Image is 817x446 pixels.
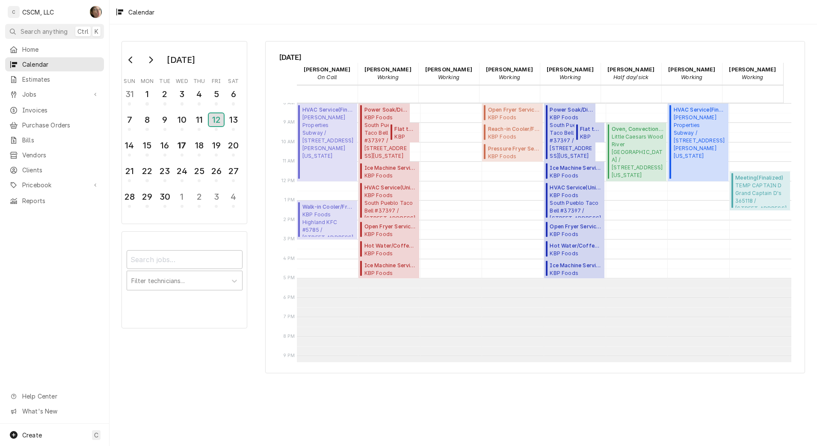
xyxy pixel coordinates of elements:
div: Flat top Grill/Tortilla/ Panini(Past Due)KBP FoodsSouth Pueblo Taco Bell #37397 / [STREET_ADDRESS... [574,123,605,142]
a: Go to What's New [5,404,104,418]
span: KBP Foods South Pueblo Taco Bell #37397 / [STREET_ADDRESS][US_STATE] [550,192,602,218]
span: Open Fryer Service ( Finalized ) [488,106,540,114]
th: Friday [208,75,225,85]
div: HVAC Service(Uninvoiced)KBP FoodsSouth Pueblo Taco Bell #37397 / [STREET_ADDRESS][US_STATE] [544,181,605,220]
button: Search anythingCtrlK [5,24,104,39]
span: KBP Foods South Pueblo Taco Bell #37397 / [STREET_ADDRESS][US_STATE] [364,192,417,218]
div: [DATE] [164,53,198,67]
a: Vendors [5,148,104,162]
div: 7 [123,113,136,126]
span: What's New [22,407,99,416]
em: Working [377,74,399,80]
span: 5 PM [281,275,297,281]
div: HVAC Service(Finalized)[PERSON_NAME] PropertiesSubway / [STREET_ADDRESS][PERSON_NAME][US_STATE] [668,103,728,181]
span: Search anything [21,27,68,36]
span: Reach-in Cooler/Freezer Service ( Finalized ) [488,125,540,133]
div: [Service] Hot Water/Coffee/Tea Dispenser KBP Foods Southgate Taco Bell # 37407 / 1200 Southgate P... [544,239,605,259]
span: KBP Foods South Pueblo Taco Bell #37397 / [STREET_ADDRESS][US_STATE] [550,172,602,179]
span: Invoices [22,106,100,115]
span: 11 AM [281,158,297,165]
em: Working [559,74,581,80]
div: Chris Lynch - On Call [297,63,358,84]
div: CSCM, LLC [22,8,54,17]
span: 9 PM [281,352,297,359]
div: [Service] Pressure Fryer Service KBP Foods Taylorville KFC #5787 / 510 N. Webster St, Taylorville... [482,142,543,162]
span: KBP Foods Southgate Taco Bell # 37407 / [STREET_ADDRESS][US_STATE] [550,230,602,237]
span: Meeting ( Finalized ) [735,174,787,182]
span: Ice Machine Service ( Past Due ) [550,262,602,269]
span: [PERSON_NAME] Properties Subway / [STREET_ADDRESS][PERSON_NAME][US_STATE] [674,114,726,160]
th: Saturday [225,75,242,85]
div: Meeting(Finalized)TEMP CAPTAIN DGrand Captain D's 365118 / [STREET_ADDRESS] [730,171,790,210]
a: Go to Jobs [5,87,104,101]
a: Go to Pricebook [5,178,104,192]
span: Reports [22,196,100,205]
div: 29 [140,190,154,203]
span: Pricebook [22,180,87,189]
div: 4 [192,88,206,100]
span: KBP Foods Taylorville KFC #[STREET_ADDRESS][PERSON_NAME] [488,153,540,159]
span: Ctrl [77,27,89,36]
div: 18 [192,139,206,152]
a: Invoices [5,103,104,117]
span: KBP Foods South Pueblo Taco Bell #37397 / [STREET_ADDRESS][US_STATE] [550,114,593,159]
span: HVAC Service ( Finalized ) [302,106,355,114]
div: 23 [158,165,172,177]
a: Go to Help Center [5,389,104,403]
div: 6 [227,88,240,100]
div: 16 [158,139,172,152]
strong: [PERSON_NAME] [425,66,472,73]
span: 12 PM [279,177,297,184]
span: [DATE] [279,52,791,63]
span: K [95,27,98,36]
div: Calendar Day Picker [121,41,247,224]
div: Zackary Bain - Working [722,63,783,84]
span: 3 PM [281,236,297,242]
div: [Service] Reach-in Cooler/Freezer Service KBP Foods Taylorville KFC #5787 / 510 N. Webster St, Ta... [482,123,543,142]
span: Open Fryer Service ( Past Due ) [550,223,602,230]
span: C [94,431,98,440]
div: 9 [158,113,172,126]
div: Ice Machine Service(Past Due)KBP FoodsSouthgate Taco Bell # 37407 / [STREET_ADDRESS][US_STATE] [544,259,605,279]
div: 19 [210,139,223,152]
div: [Service] Ice Machine Service KBP Foods Southgate Taco Bell # 37407 / 1200 Southgate Pl, Pueblo, ... [544,259,605,279]
a: Reports [5,194,104,208]
div: 13 [227,113,240,126]
th: Thursday [191,75,208,85]
div: Power Soak/Dish Sink Service(Needs Rescheduled)KBP FoodsSouth Pueblo Taco Bell #37397 / [STREET_A... [544,103,595,162]
span: 2 PM [281,216,297,223]
strong: [PERSON_NAME] [668,66,715,73]
div: 10 [175,113,189,126]
div: 14 [123,139,136,152]
div: Serra Heyen's Avatar [90,6,102,18]
div: 17 [175,139,189,152]
th: Monday [138,75,156,85]
em: Working [499,74,520,80]
div: C [8,6,20,18]
div: 3 [210,190,223,203]
div: Pressure Fryer Service(Finalized)KBP FoodsTaylorville KFC #[STREET_ADDRESS][PERSON_NAME] [482,142,543,162]
span: Walk-in Cooler/Freezer Service Call ( Return for Follow-Up ) [302,203,355,211]
em: Half day/sick [613,74,648,80]
div: 1 [140,88,154,100]
div: [Service] Flat top Grill/Tortilla/ Panini KBP Foods South Pueblo Taco Bell #37397 / 1717 S. Puebl... [389,123,419,142]
div: Calendar Filters [127,242,243,299]
div: [Service] Open Fryer Service KBP Foods Southgate Taco Bell # 37407 / 1200 Southgate Pl, Pueblo, C... [544,220,605,240]
span: 1 PM [282,197,297,204]
div: 11 [192,113,206,126]
span: Hot Water/Coffee/Tea Dispenser ( Uninvoiced ) [550,242,602,250]
div: Todd Combs - Working [661,63,722,84]
span: Oven, Convection/Combi/Pizza/Conveyor Service ( Uninvoiced ) [612,125,664,133]
strong: [PERSON_NAME] [547,66,594,73]
div: HVAC Service(Finalized)[PERSON_NAME] PropertiesSubway / [STREET_ADDRESS][PERSON_NAME][US_STATE] [297,103,358,181]
th: Wednesday [173,75,190,85]
span: 8 AM [281,100,297,106]
div: Calendar Calendar [265,41,805,373]
div: 25 [192,165,206,177]
div: 2 [158,88,172,100]
div: 3 [175,88,189,100]
strong: [PERSON_NAME] [304,66,351,73]
a: Home [5,42,104,56]
span: 7 PM [281,313,297,320]
div: SH [90,6,102,18]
